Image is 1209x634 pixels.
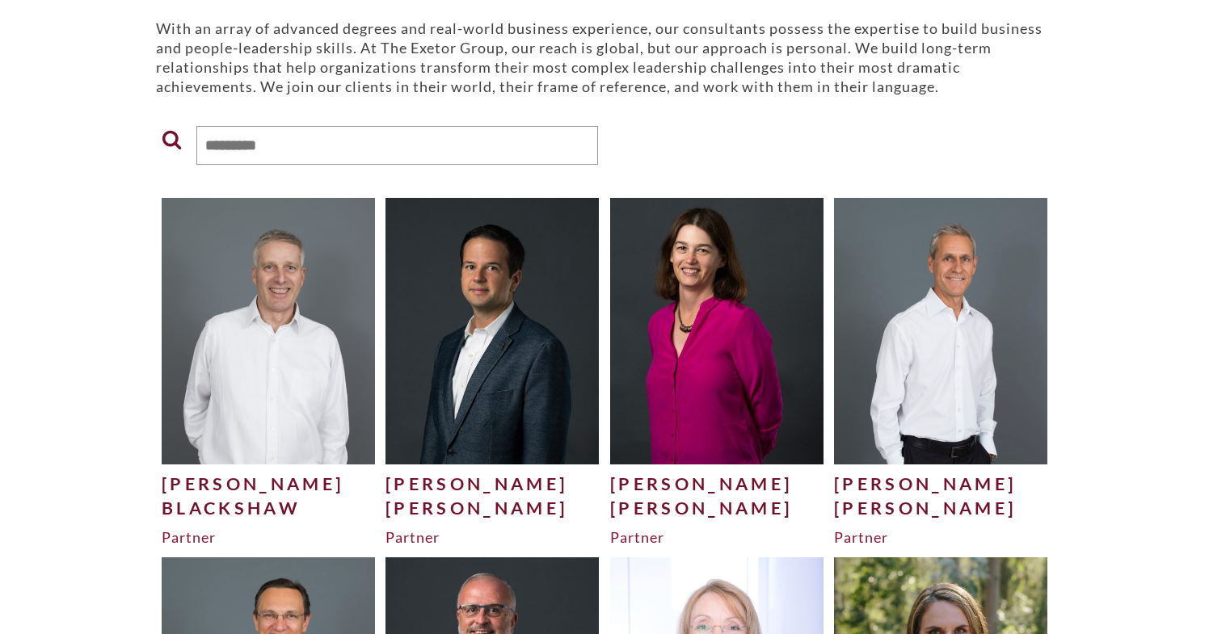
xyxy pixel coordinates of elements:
div: [PERSON_NAME] [385,496,599,520]
div: Blackshaw [162,496,375,520]
img: Philipp-Ebert_edited-1-500x625.jpg [385,198,599,464]
a: [PERSON_NAME][PERSON_NAME]Partner [834,198,1047,547]
img: Julie-H-500x625.jpg [610,198,824,464]
div: [PERSON_NAME] [834,496,1047,520]
div: Partner [385,527,599,547]
div: [PERSON_NAME] [162,472,375,496]
div: [PERSON_NAME] [610,496,824,520]
div: [PERSON_NAME] [385,472,599,496]
img: Craig-Mitchell-Website-500x625.jpg [834,198,1047,464]
a: [PERSON_NAME][PERSON_NAME]Partner [385,198,599,547]
div: Partner [162,527,375,547]
img: Dave-Blackshaw-for-website2-500x625.jpg [162,198,375,464]
a: [PERSON_NAME]BlackshawPartner [162,198,375,547]
div: Partner [834,527,1047,547]
div: [PERSON_NAME] [610,472,824,496]
div: Partner [610,527,824,547]
div: [PERSON_NAME] [834,472,1047,496]
a: [PERSON_NAME][PERSON_NAME]Partner [610,198,824,547]
p: With an array of advanced degrees and real-world business experience, our consultants possess the... [156,19,1053,96]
